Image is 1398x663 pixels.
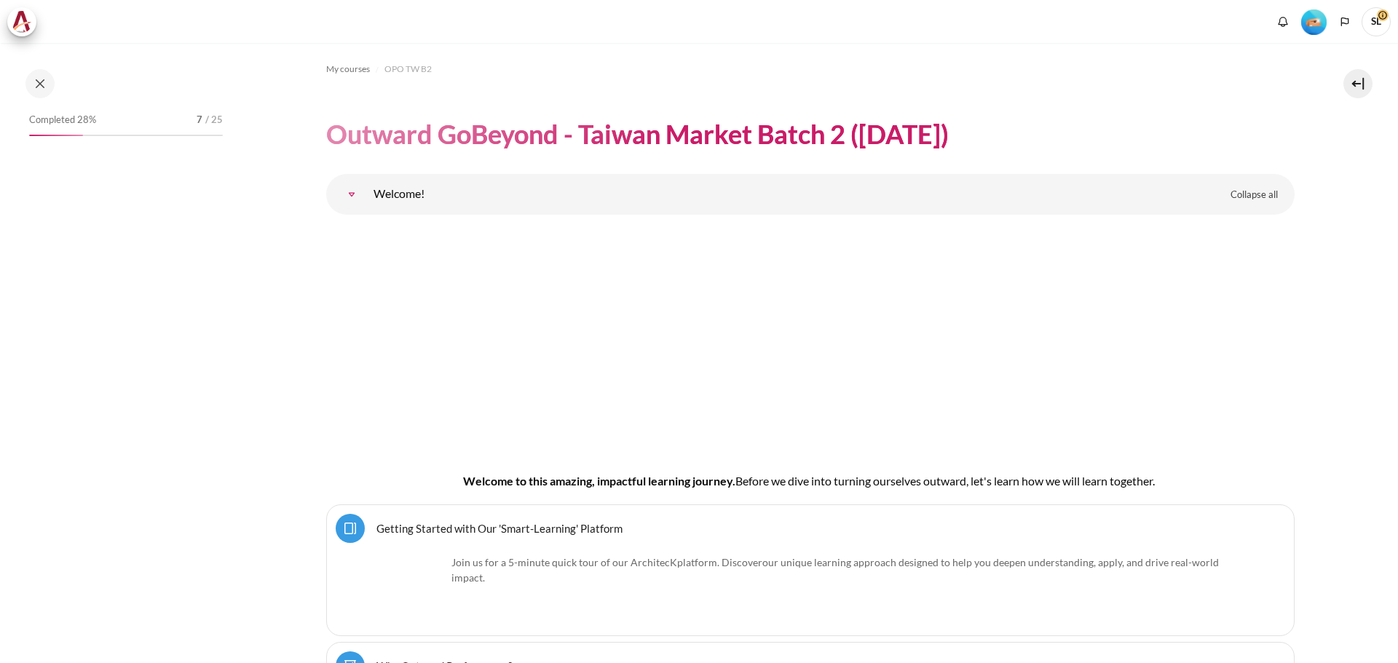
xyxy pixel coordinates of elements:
[451,556,1219,584] span: .
[1295,8,1332,35] a: Level #2
[374,555,446,627] img: platform logo
[29,135,83,136] div: 28%
[1272,11,1294,33] div: Show notification window with no new notifications
[1362,7,1391,36] span: SL
[326,63,370,76] span: My courses
[29,113,96,127] span: Completed 28%
[326,60,370,78] a: My courses
[7,7,44,36] a: Architeck Architeck
[384,60,432,78] a: OPO TW B2
[451,556,1219,584] span: our unique learning approach designed to help you deepen understanding, apply, and drive real-wor...
[205,113,223,127] span: / 25
[743,474,1155,488] span: efore we dive into turning ourselves outward, let's learn how we will learn together.
[1362,7,1391,36] a: User menu
[197,113,202,127] span: 7
[1231,188,1278,202] span: Collapse all
[1301,8,1327,35] div: Level #2
[384,63,432,76] span: OPO TW B2
[376,521,623,535] a: Getting Started with Our 'Smart-Learning' Platform
[337,180,366,209] a: Welcome!
[1334,11,1356,33] button: Languages
[326,117,949,151] h1: Outward GoBeyond - Taiwan Market Batch 2 ([DATE])
[735,474,743,488] span: B
[326,57,1295,81] nav: Navigation bar
[12,11,32,33] img: Architeck
[1301,9,1327,35] img: Level #2
[374,555,1247,585] p: Join us for a 5-minute quick tour of our ArchitecK platform. Discover
[1220,183,1289,207] a: Collapse all
[373,472,1248,490] h4: Welcome to this amazing, impactful learning journey.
